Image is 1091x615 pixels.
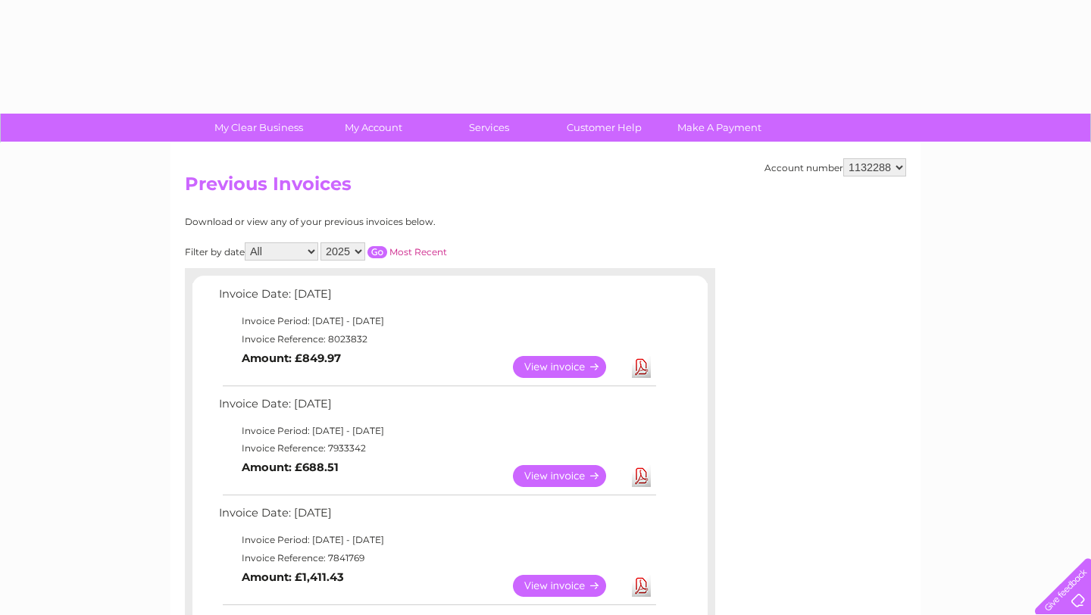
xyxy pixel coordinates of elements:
[632,356,651,378] a: Download
[427,114,552,142] a: Services
[215,439,658,457] td: Invoice Reference: 7933342
[657,114,782,142] a: Make A Payment
[185,173,906,202] h2: Previous Invoices
[513,356,624,378] a: View
[513,575,624,597] a: View
[242,460,339,474] b: Amount: £688.51
[242,570,344,584] b: Amount: £1,411.43
[185,242,583,261] div: Filter by date
[215,549,658,567] td: Invoice Reference: 7841769
[513,465,624,487] a: View
[215,312,658,330] td: Invoice Period: [DATE] - [DATE]
[242,351,341,365] b: Amount: £849.97
[389,246,447,258] a: Most Recent
[185,217,583,227] div: Download or view any of your previous invoices below.
[215,394,658,422] td: Invoice Date: [DATE]
[215,330,658,348] td: Invoice Reference: 8023832
[632,575,651,597] a: Download
[215,284,658,312] td: Invoice Date: [DATE]
[196,114,321,142] a: My Clear Business
[215,503,658,531] td: Invoice Date: [DATE]
[215,531,658,549] td: Invoice Period: [DATE] - [DATE]
[215,422,658,440] td: Invoice Period: [DATE] - [DATE]
[311,114,436,142] a: My Account
[542,114,667,142] a: Customer Help
[632,465,651,487] a: Download
[764,158,906,176] div: Account number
